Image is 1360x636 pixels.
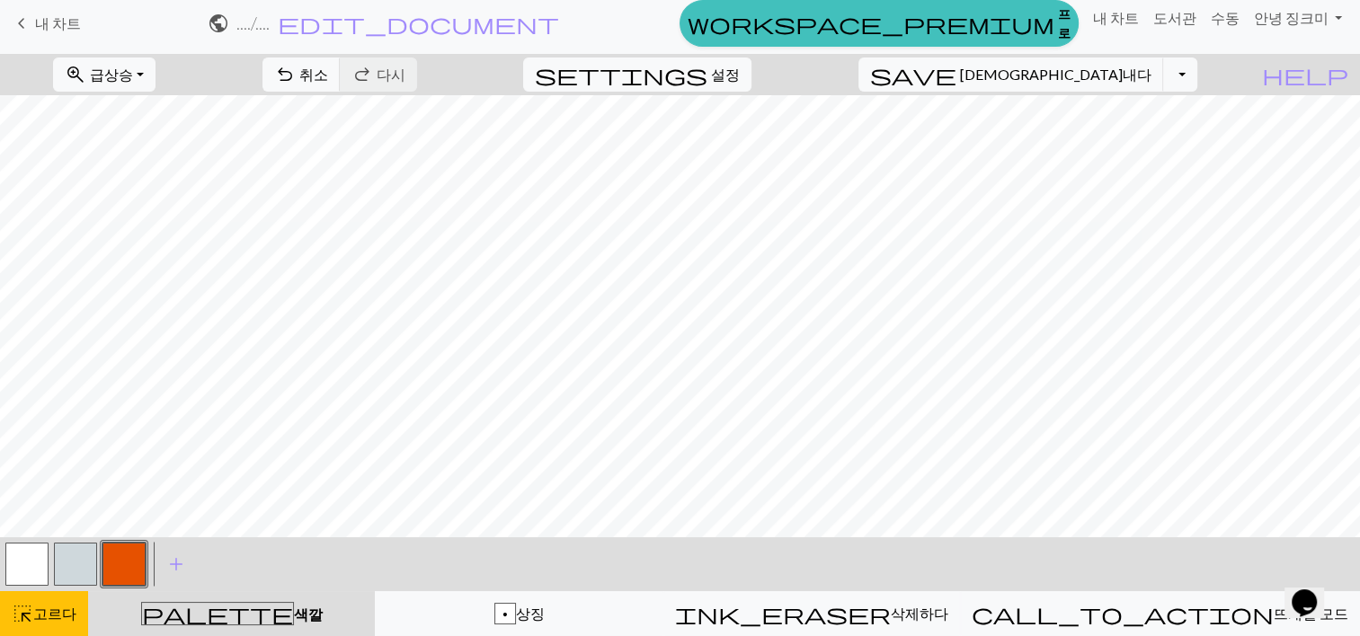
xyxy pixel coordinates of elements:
button: 설정설정 [523,57,751,92]
span: save [870,62,956,87]
font: 프로 [1058,4,1071,42]
span: settings [535,62,707,87]
button: 삭제하다 [663,591,960,636]
span: 취소 [299,66,328,83]
span: 급상승 [90,66,133,83]
div: p [495,604,515,625]
font: 안녕 징크미 [1254,9,1329,26]
span: [DEMOGRAPHIC_DATA]내다 [960,66,1151,83]
button: 뜨개질 모드 [960,591,1360,636]
iframe: chat widget [1284,564,1342,618]
span: 삭제하다 [891,605,948,622]
span: 설정 [711,64,740,85]
span: workspace_premium [688,11,1054,36]
span: undo [274,62,296,87]
a: 내 차트 [11,8,81,39]
button: 색깔 [88,591,375,636]
span: ink_eraser [675,601,891,626]
i: 설정 [535,64,707,85]
span: zoom_in [65,62,86,87]
button: 취소 [262,57,341,92]
span: help [1262,62,1348,87]
span: add [165,552,187,577]
span: 내 차트 [35,14,81,31]
button: [DEMOGRAPHIC_DATA]내다 [858,57,1164,92]
span: highlight_alt [12,601,33,626]
span: palette [142,601,293,626]
span: keyboard_arrow_left [11,11,32,36]
span: 고르다 [33,605,76,622]
button: 급상승 [53,57,156,92]
button: p상징 [375,591,663,636]
span: edit_document [278,11,558,36]
span: 색깔 [294,605,323,623]
h2: / .... [236,13,270,33]
span: public [208,11,229,36]
span: 상징 [516,605,545,622]
font: .... [236,13,251,33]
span: call_to_action [972,601,1274,626]
span: 뜨개질 모드 [1274,605,1348,622]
